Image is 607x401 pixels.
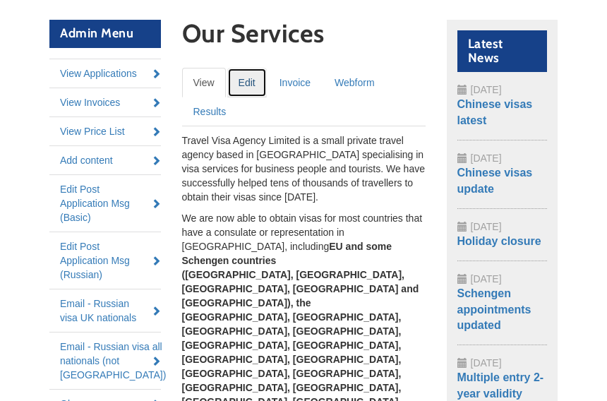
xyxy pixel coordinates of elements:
[49,59,161,88] a: View Applications
[182,97,238,126] a: Results
[49,175,161,232] a: Edit Post Application Msg (Basic)
[49,88,161,116] a: View Invoices
[227,68,267,97] a: Edit
[457,235,541,247] a: Holiday closure
[49,117,161,145] a: View Price List
[49,20,161,48] h2: Admin Menu
[182,20,426,54] h1: Our Services
[49,146,161,174] a: Add content
[49,289,161,332] a: Email - Russian visa UK nationals
[457,98,533,126] a: Chinese visas latest
[457,30,548,73] h2: Latest News
[457,167,533,195] a: Chinese visas update
[49,232,161,289] a: Edit Post Application Msg (Russian)
[471,152,502,164] span: [DATE]
[471,273,502,285] span: [DATE]
[182,68,226,97] a: View
[323,68,386,97] a: Webform
[457,287,531,332] a: Schengen appointments updated
[49,333,161,389] a: Email - Russian visa all nationals (not [GEOGRAPHIC_DATA])
[182,133,426,204] p: Travel Visa Agency Limited is a small private travel agency based in [GEOGRAPHIC_DATA] specialisi...
[268,68,322,97] a: Invoice
[471,84,502,95] span: [DATE]
[471,357,502,369] span: [DATE]
[471,221,502,232] span: [DATE]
